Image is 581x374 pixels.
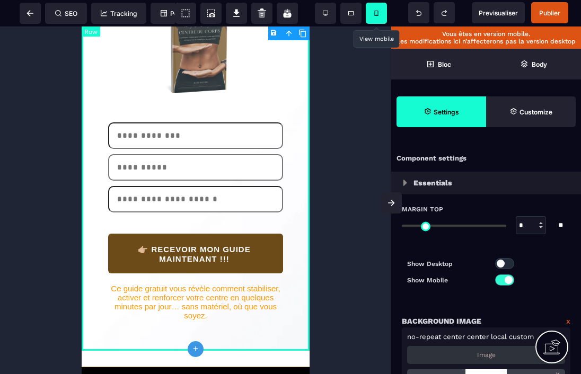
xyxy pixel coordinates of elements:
strong: Body [532,60,547,68]
p: Essentials [413,176,452,189]
span: Margin Top [402,205,443,213]
a: x [566,315,570,327]
span: Settings [397,96,486,127]
button: 👉🏼 RECEVOIR MON GUIDE MAINTENANT !!! [27,207,201,247]
p: Show Desktop [407,259,486,269]
p: Image [477,351,496,359]
strong: Bloc [438,60,451,68]
span: center center [443,333,489,341]
span: Open Layer Manager [486,49,581,79]
strong: Customize [520,108,552,116]
span: View components [175,3,196,24]
p: Les modifications ici n’affecterons pas la version desktop [397,38,576,45]
span: Preview [472,2,525,23]
p: Vous êtes en version mobile. [397,30,576,38]
span: Open Style Manager [486,96,576,127]
span: local [491,333,507,341]
p: Background Image [402,315,481,327]
span: Open Blocks [391,49,486,79]
span: Tracking [101,10,137,17]
text: Ce guide gratuit vous révèle comment stabiliser, activer et renforcer votre centre en quelques mi... [27,257,201,293]
span: custom [509,333,534,341]
strong: Settings [434,108,459,116]
span: Publier [539,9,560,17]
span: SEO [55,10,77,17]
span: Popup [161,10,189,17]
span: Screenshot [200,3,222,24]
p: Show Mobile [407,275,486,286]
span: no-repeat [407,333,441,341]
span: Previsualiser [479,9,518,17]
div: Component settings [391,148,581,169]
